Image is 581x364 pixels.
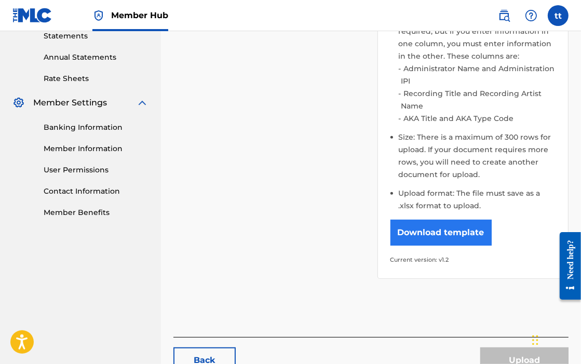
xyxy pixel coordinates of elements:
div: Help [521,5,542,26]
li: AKA Title and AKA Type Code [401,112,556,125]
img: Top Rightsholder [92,9,105,22]
div: User Menu [548,5,569,26]
li: Recording Title and Recording Artist Name [401,87,556,112]
img: help [525,9,537,22]
a: Contact Information [44,186,148,197]
p: Current version: v1.2 [390,253,556,266]
li: Upload format: The file must save as a .xlsx format to upload. [399,187,556,212]
img: search [498,9,510,22]
img: Member Settings [12,97,25,109]
span: Member Settings [33,97,107,109]
a: User Permissions [44,165,148,176]
a: Rate Sheets [44,73,148,84]
a: Statements [44,31,148,42]
iframe: Chat Widget [529,314,581,364]
a: Banking Information [44,122,148,133]
img: MLC Logo [12,8,52,23]
a: Public Search [494,5,515,26]
img: expand [136,97,148,109]
li: Size: There is a maximum of 300 rows for upload. If your document requires more rows, you will ne... [399,131,556,187]
span: Member Hub [111,9,168,21]
div: Drag [532,325,538,356]
iframe: Resource Center [552,224,581,307]
a: Member Benefits [44,207,148,218]
li: Administrator Name and Administration IPI [401,62,556,87]
button: Download template [390,220,492,246]
li: Dependent fields: These fields are not required, but if you enter information in one column, you ... [399,12,556,131]
a: Annual Statements [44,52,148,63]
a: Member Information [44,143,148,154]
